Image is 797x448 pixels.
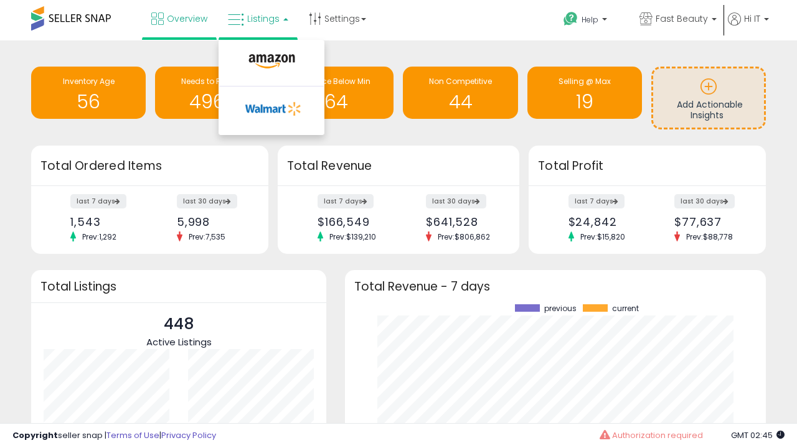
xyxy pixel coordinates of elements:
[37,91,139,112] h1: 56
[177,194,237,208] label: last 30 days
[612,304,639,313] span: current
[12,430,216,442] div: seller snap | |
[70,194,126,208] label: last 7 days
[155,67,270,119] a: Needs to Reprice 4962
[409,91,511,112] h1: 44
[63,76,115,86] span: Inventory Age
[432,231,496,242] span: Prev: $806,862
[677,98,743,122] span: Add Actionable Insights
[527,67,642,119] a: Selling @ Max 19
[182,231,232,242] span: Prev: 7,535
[674,215,744,228] div: $77,637
[12,429,58,441] strong: Copyright
[181,76,244,86] span: Needs to Reprice
[426,215,498,228] div: $641,528
[731,429,785,441] span: 2025-08-15 02:45 GMT
[302,76,370,86] span: BB Price Below Min
[744,12,760,25] span: Hi IT
[323,231,382,242] span: Prev: $139,210
[680,231,739,242] span: Prev: $88,778
[106,429,159,441] a: Terms of Use
[318,215,389,228] div: $166,549
[426,194,486,208] label: last 30 days
[285,91,387,112] h1: 64
[76,231,123,242] span: Prev: 1,292
[582,14,598,25] span: Help
[429,76,492,86] span: Non Competitive
[161,429,216,441] a: Privacy Policy
[563,11,578,27] i: Get Help
[728,12,769,40] a: Hi IT
[559,76,611,86] span: Selling @ Max
[279,67,394,119] a: BB Price Below Min 64
[161,91,263,112] h1: 4962
[403,67,517,119] a: Non Competitive 44
[167,12,207,25] span: Overview
[568,215,638,228] div: $24,842
[177,215,247,228] div: 5,998
[538,157,757,175] h3: Total Profit
[146,335,212,348] span: Active Listings
[70,215,140,228] div: 1,543
[146,312,212,336] p: 448
[354,282,757,291] h3: Total Revenue - 7 days
[554,2,628,40] a: Help
[534,91,636,112] h1: 19
[287,157,510,175] h3: Total Revenue
[656,12,708,25] span: Fast Beauty
[40,157,259,175] h3: Total Ordered Items
[544,304,577,313] span: previous
[674,194,735,208] label: last 30 days
[31,67,146,119] a: Inventory Age 56
[247,12,280,25] span: Listings
[653,68,764,128] a: Add Actionable Insights
[568,194,625,208] label: last 7 days
[574,231,631,242] span: Prev: $15,820
[40,282,317,291] h3: Total Listings
[318,194,374,208] label: last 7 days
